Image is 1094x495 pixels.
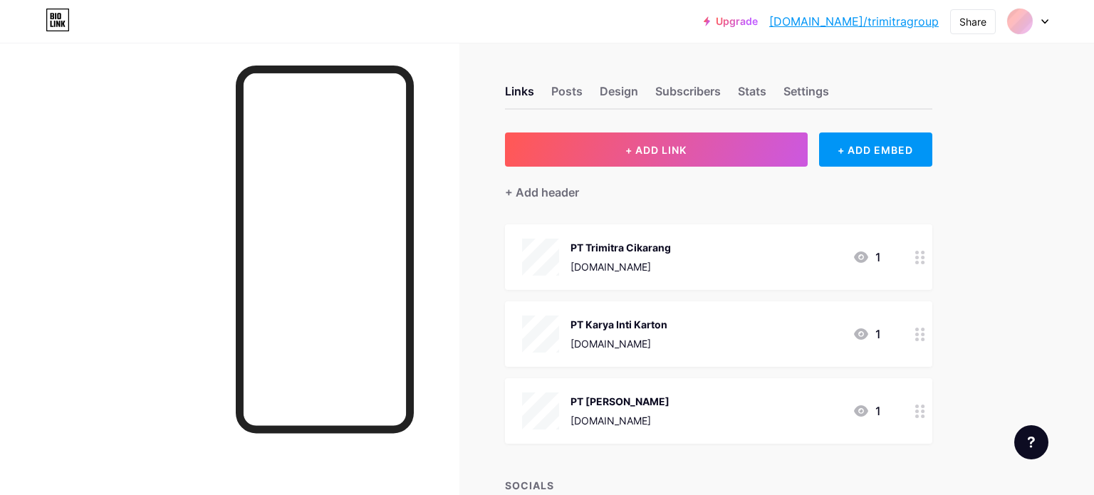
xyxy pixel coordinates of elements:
[853,249,881,266] div: 1
[571,317,667,332] div: PT Karya Inti Karton
[853,402,881,420] div: 1
[625,144,687,156] span: + ADD LINK
[959,14,986,29] div: Share
[819,132,932,167] div: + ADD EMBED
[505,478,932,493] div: SOCIALS
[738,83,766,108] div: Stats
[655,83,721,108] div: Subscribers
[505,83,534,108] div: Links
[769,13,939,30] a: [DOMAIN_NAME]/trimitragroup
[853,325,881,343] div: 1
[571,259,671,274] div: [DOMAIN_NAME]
[571,413,670,428] div: [DOMAIN_NAME]
[571,394,670,409] div: PT [PERSON_NAME]
[505,132,808,167] button: + ADD LINK
[571,240,671,255] div: PT Trimitra Cikarang
[600,83,638,108] div: Design
[505,184,579,201] div: + Add header
[551,83,583,108] div: Posts
[783,83,829,108] div: Settings
[571,336,667,351] div: [DOMAIN_NAME]
[704,16,758,27] a: Upgrade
